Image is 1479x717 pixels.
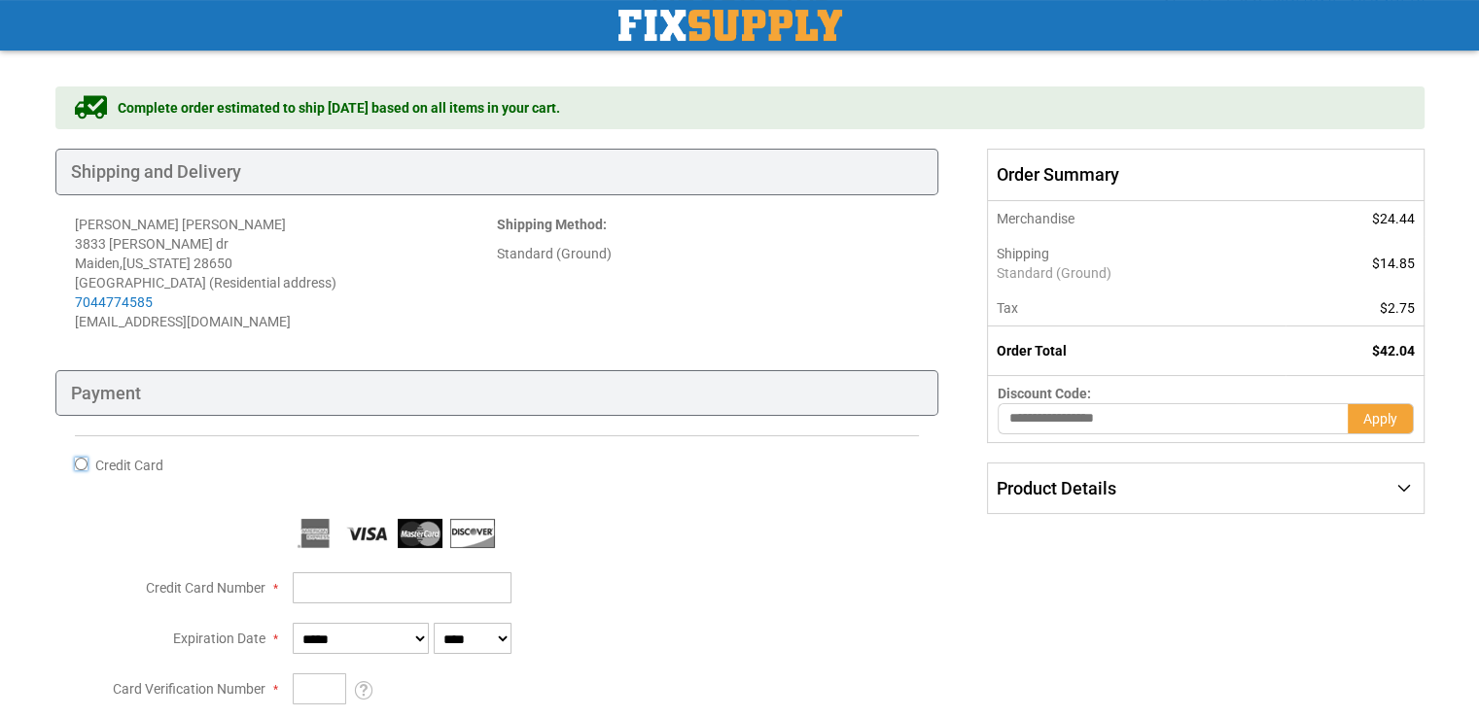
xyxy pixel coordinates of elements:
div: Shipping and Delivery [55,149,939,195]
span: $2.75 [1380,300,1415,316]
span: Standard (Ground) [997,263,1276,283]
span: Shipping [997,246,1049,261]
strong: Order Total [997,343,1067,358]
img: MasterCard [398,519,442,548]
span: [US_STATE] [123,256,191,271]
span: Order Summary [987,149,1424,201]
span: [EMAIL_ADDRESS][DOMAIN_NAME] [75,314,291,329]
span: Credit Card Number [146,580,265,596]
span: Product Details [997,478,1116,498]
span: Apply [1363,411,1397,427]
address: [PERSON_NAME] [PERSON_NAME] 3833 [PERSON_NAME] dr Maiden , 28650 [GEOGRAPHIC_DATA] (Residential a... [75,215,497,331]
div: Standard (Ground) [497,244,919,263]
div: Payment [55,370,939,417]
span: Expiration Date [173,631,265,646]
span: Card Verification Number [113,681,265,697]
span: Discount Code: [998,386,1091,401]
button: Apply [1348,403,1414,434]
a: 7044774585 [75,294,153,310]
a: store logo [618,10,842,41]
img: Visa [345,519,390,548]
span: $24.44 [1372,211,1415,226]
th: Merchandise [988,201,1286,236]
strong: : [497,217,607,232]
th: Tax [988,290,1286,326]
span: Complete order estimated to ship [DATE] based on all items in your cart. [118,98,560,118]
img: Discover [450,519,495,548]
img: American Express [293,519,337,548]
span: $14.85 [1372,256,1415,271]
span: Credit Card [95,458,163,473]
span: Shipping Method [497,217,603,232]
span: $42.04 [1372,343,1415,358]
img: Fix Industrial Supply [618,10,842,41]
